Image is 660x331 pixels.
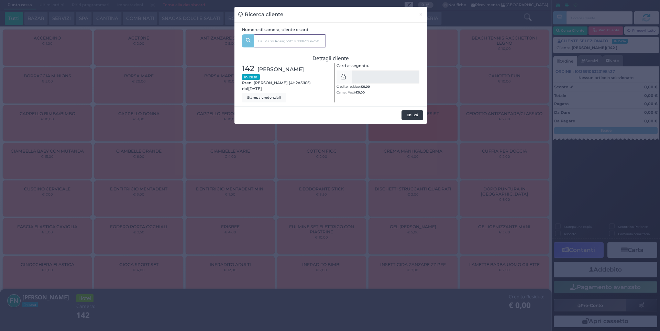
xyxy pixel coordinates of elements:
b: € [361,85,370,88]
button: Chiudi [401,110,423,120]
button: Chiudi [415,7,427,22]
button: Stampa credenziali [242,93,286,102]
span: [PERSON_NAME] [257,65,304,73]
span: × [419,11,423,18]
h3: Ricerca cliente [238,11,283,19]
h3: Dettagli cliente [242,55,420,61]
span: 0,00 [363,84,370,89]
span: [DATE] [248,86,262,92]
small: In casa [242,74,260,80]
small: Credito residuo: [337,85,370,88]
div: Pren. [PERSON_NAME] (4H2A5I105) dal [238,63,331,102]
label: Card assegnata: [337,63,369,69]
span: 0,00 [358,90,365,95]
input: Es. 'Mario Rossi', '220' o '108123234234' [254,34,326,47]
label: Numero di camera, cliente o card [242,27,308,33]
span: 142 [242,63,254,75]
b: € [355,90,365,94]
small: Carnet Pasti: [337,90,365,94]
